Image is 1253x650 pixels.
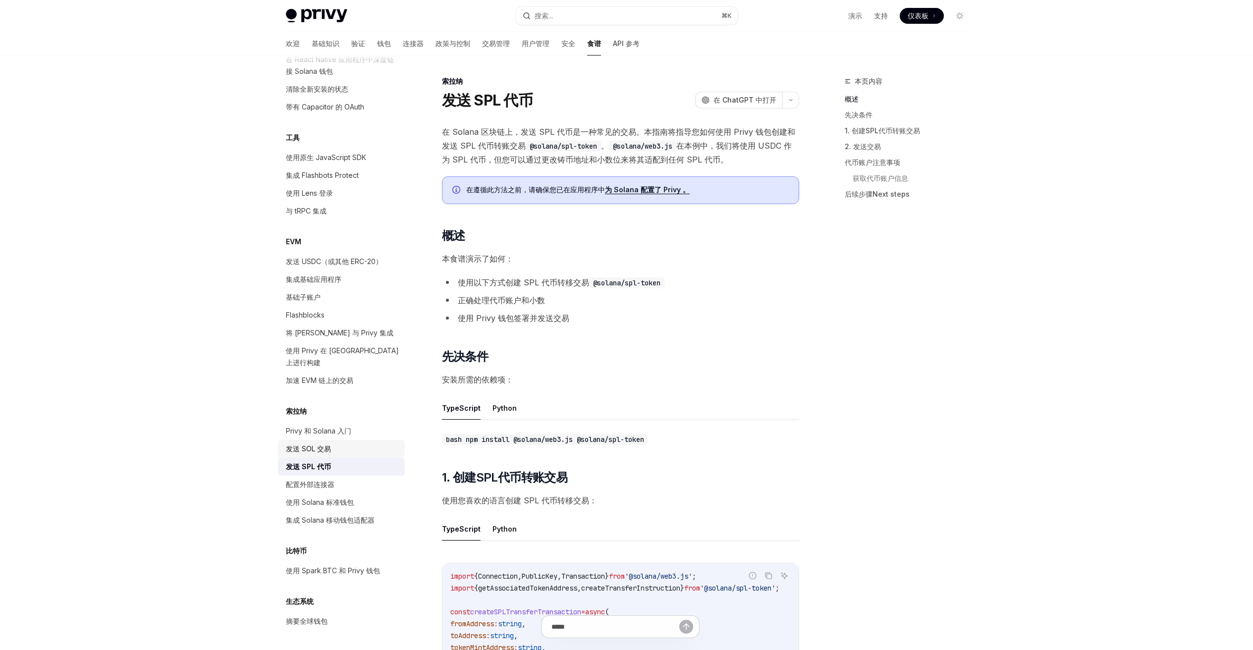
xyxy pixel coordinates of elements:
button: 搜索...⌘K [516,7,738,25]
font: 集成基础应用程序 [286,275,341,283]
span: PublicKey [522,572,557,581]
button: Python [492,396,517,420]
font: 1. 创建SPL代币转账交易 [845,126,920,135]
a: 钱包 [377,32,391,55]
font: 摘要全球钱包 [286,617,327,625]
code: @solana/spl-token [526,141,601,152]
button: Python [492,517,517,541]
a: 基础子账户 [278,288,405,306]
span: from [609,572,625,581]
a: 1. 创建SPL代币转账交易 [845,123,976,139]
font: 比特币 [286,546,307,555]
button: 切换暗模式 [952,8,968,24]
font: API 参考 [613,39,640,48]
span: { [474,572,478,581]
font: TypeScript [442,525,481,533]
font: 工具 [286,133,300,142]
font: Flashblocks [286,311,325,319]
font: 2. 发送交易 [845,142,881,151]
svg: 信息 [452,186,462,196]
font: 支持 [874,11,888,20]
a: 加速 EVM 链上的交易 [278,372,405,389]
a: 使用 Privy 在 [GEOGRAPHIC_DATA] 上进行构建 [278,342,405,372]
font: 集成 Solana 移动钱包适配器 [286,516,375,524]
a: 概述 [845,91,976,107]
a: 带有 Capacitor 的 OAuth [278,98,405,116]
span: createSPLTransferTransaction [470,607,581,616]
font: 发送 SPL 代币 [442,91,533,109]
font: 配置外部连接器 [286,480,334,488]
font: 安全 [561,39,575,48]
a: 代币账户注意事项 [845,155,976,170]
font: 本食谱演示了如何： [442,254,513,264]
font: 集成 Flashbots Protect [286,171,359,179]
span: '@solana/web3.js' [625,572,692,581]
img: 灯光标志 [286,9,347,23]
span: , [518,572,522,581]
font: 后续步骤Next steps [845,190,910,198]
a: 欢迎 [286,32,300,55]
a: 使用 Lens 登录 [278,184,405,202]
a: 食谱 [587,32,601,55]
a: Privy 和 Solana 入门 [278,422,405,440]
font: 本页内容 [855,77,882,85]
a: 连接器 [403,32,424,55]
font: 发送 SOL 交易 [286,444,331,453]
font: 在 ChatGPT 中打开 [713,96,776,104]
font: 使用 Spark BTC 和 Privy 钱包 [286,566,380,575]
font: TypeScript [442,404,481,412]
font: Python [492,404,517,412]
font: 欢迎 [286,39,300,48]
span: async [585,607,605,616]
font: 使用 Privy 钱包签署并发送交易 [458,313,569,323]
button: 发送消息 [679,620,693,634]
font: 与 tRPC 集成 [286,207,327,215]
a: 发送 SOL 交易 [278,440,405,458]
font: 索拉纳 [286,407,307,415]
a: 将 [PERSON_NAME] 与 Privy 集成 [278,324,405,342]
font: 在 Solana 区块链上，发送 SPL 代币是一种常见的交易。本指南将指导您如何使用 Privy 钱包创建和发送 SPL 代币转账交易 [442,127,795,151]
span: ( [605,607,609,616]
font: 演示 [848,11,862,20]
a: 使用 Spark BTC 和 Privy 钱包 [278,562,405,580]
font: Python [492,525,517,533]
span: from [684,584,700,593]
span: Transaction [561,572,605,581]
font: 发送 USDC（或其他 ERC-20） [286,257,382,266]
font: 将 [PERSON_NAME] 与 Privy 集成 [286,328,393,337]
a: 摘要全球钱包 [278,612,405,630]
font: 生态系统 [286,597,314,605]
code: @solana/web3.js [609,141,676,152]
span: { [474,584,478,593]
font: 1. 创建SPL代币转账交易 [442,470,568,485]
font: 带有 Capacitor 的 OAuth [286,103,364,111]
a: 清除全新安装的状态 [278,80,405,98]
font: 在遵循此方法之前，请确保您已 [466,185,563,194]
a: 验证 [351,32,365,55]
a: 使用原生 JavaScript SDK [278,149,405,166]
font: 使用以下方式创建 SPL 代币转移交易 [458,277,589,287]
span: createTransferInstruction [581,584,680,593]
font: K [727,12,732,19]
a: 仪表板 [900,8,944,24]
font: 使用 Lens 登录 [286,189,333,197]
span: } [605,572,609,581]
font: 概述 [845,95,859,103]
a: 为 Solana 配置了 Privy 。 [605,185,690,194]
a: 交易管理 [482,32,510,55]
font: 基础子账户 [286,293,321,301]
font: 仪表板 [908,11,928,20]
span: , [557,572,561,581]
button: TypeScript [442,396,481,420]
font: 清除全新安装的状态 [286,85,348,93]
span: , [577,584,581,593]
span: ; [775,584,779,593]
font: 。 [601,141,609,151]
a: 使用 Solana 标准钱包 [278,493,405,511]
font: 使用原生 JavaScript SDK [286,153,366,162]
a: 政策与控制 [436,32,470,55]
font: 在应用程序中 [563,185,605,194]
a: 先决条件 [845,107,976,123]
code: bash npm install @solana/web3.js @solana/spl-token [442,434,648,445]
